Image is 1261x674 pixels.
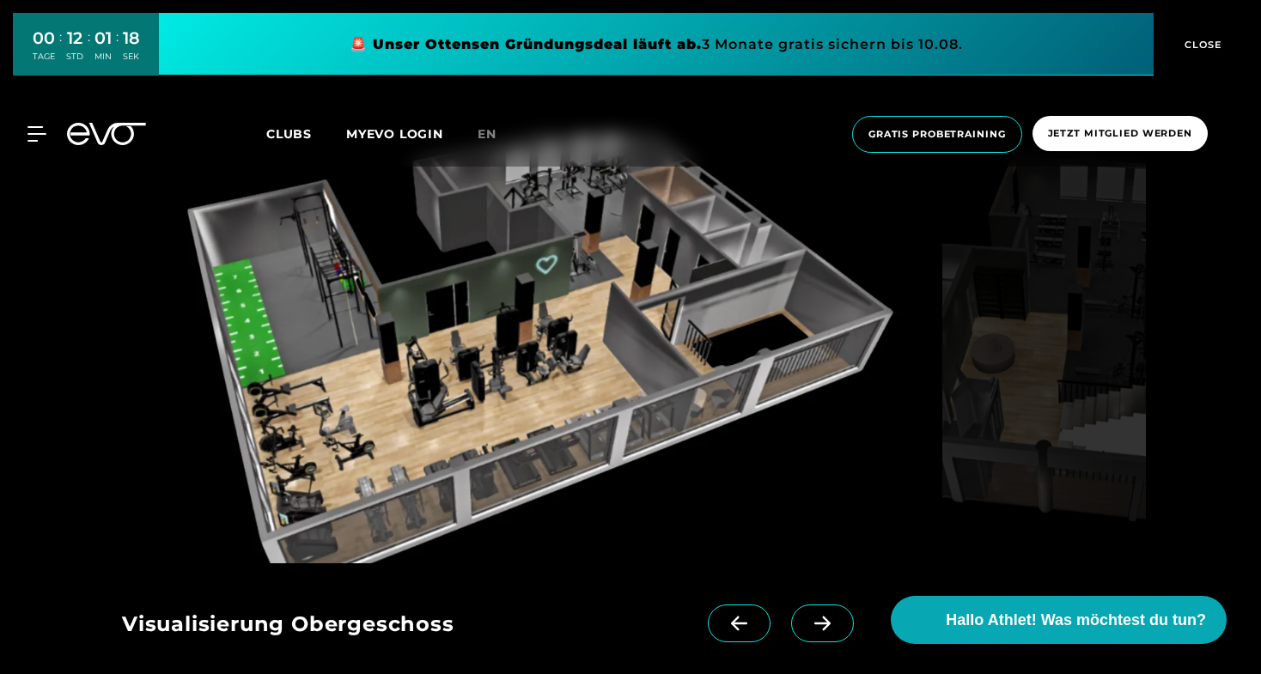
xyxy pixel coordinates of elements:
[266,125,346,142] a: Clubs
[1154,13,1248,76] button: CLOSE
[88,27,90,73] div: :
[1048,126,1192,141] span: Jetzt Mitglied werden
[59,27,62,73] div: :
[94,51,112,63] div: MIN
[346,126,443,142] a: MYEVO LOGIN
[116,27,119,73] div: :
[847,116,1027,153] a: Gratis Probetraining
[946,609,1206,632] span: Hallo Athlet! Was möchtest du tun?
[66,26,83,51] div: 12
[478,126,496,142] span: en
[94,26,112,51] div: 01
[33,26,55,51] div: 00
[266,126,312,142] span: Clubs
[123,26,140,51] div: 18
[868,127,1006,142] span: Gratis Probetraining
[891,596,1227,644] button: Hallo Athlet! Was möchtest du tun?
[478,124,517,144] a: en
[1180,37,1222,52] span: CLOSE
[33,51,55,63] div: TAGE
[942,133,1146,563] img: evofitness
[1027,116,1213,153] a: Jetzt Mitglied werden
[66,51,83,63] div: STD
[122,133,935,563] img: evofitness
[123,51,140,63] div: SEK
